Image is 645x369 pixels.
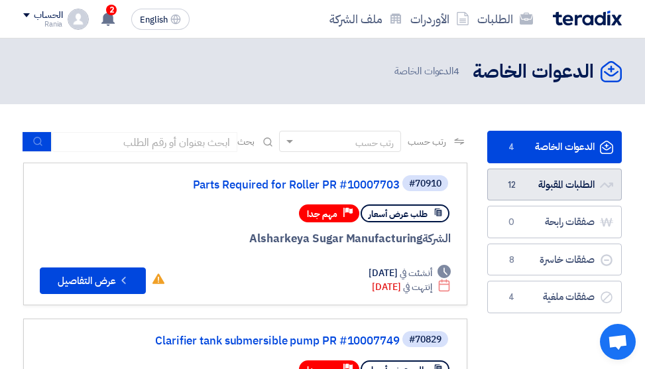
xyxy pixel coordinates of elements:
[487,131,622,163] a: الدعوات الخاصة4
[40,230,451,248] div: Alsharkeya Sugar Manufacturing
[406,3,473,35] a: الأوردرات
[307,208,337,220] span: مهم جدا
[487,169,622,201] a: الطلبات المقبولة12
[487,281,622,313] a: صفقات ملغية4
[325,3,406,35] a: ملف الشركة
[409,335,441,344] div: #70829
[487,244,622,276] a: صفقات خاسرة8
[369,266,451,280] div: [DATE]
[408,135,445,149] span: رتب حسب
[34,10,62,21] div: الحساب
[140,15,168,25] span: English
[473,59,594,85] h2: الدعوات الخاصة
[68,9,89,30] img: profile_test.png
[403,280,432,294] span: إنتهت في
[135,179,400,191] a: Parts Required for Roller PR #10007703
[553,11,622,26] img: Teradix logo
[487,206,622,238] a: صفقات رابحة0
[504,216,520,229] span: 0
[23,21,62,28] div: Rania
[355,136,394,150] div: رتب حسب
[40,267,146,294] button: عرض التفاصيل
[372,280,451,294] div: [DATE]
[394,64,462,79] span: الدعوات الخاصة
[504,291,520,304] span: 4
[422,230,451,247] span: الشركة
[135,335,400,347] a: Clarifier tank submersible pump PR #10007749
[400,266,432,280] span: أنشئت في
[237,135,255,149] span: بحث
[131,9,190,30] button: English
[473,3,537,35] a: الطلبات
[504,179,520,192] span: 12
[600,324,636,360] a: Open chat
[106,5,117,15] span: 2
[504,254,520,267] span: 8
[453,64,459,78] span: 4
[504,141,520,154] span: 4
[369,208,428,220] span: طلب عرض أسعار
[52,132,237,152] input: ابحث بعنوان أو رقم الطلب
[409,179,441,188] div: #70910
